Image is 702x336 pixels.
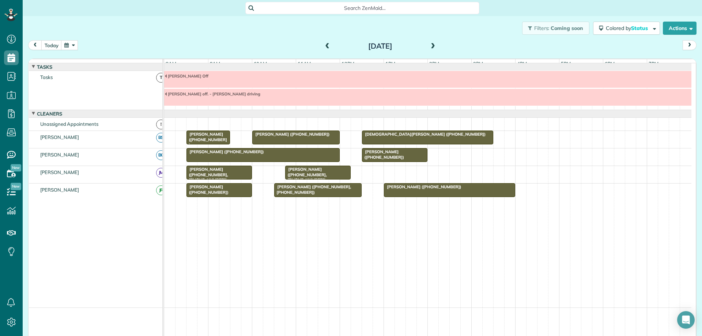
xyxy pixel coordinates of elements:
[285,167,327,182] span: [PERSON_NAME] ([PHONE_NUMBER], [PHONE_NUMBER])
[39,134,81,140] span: [PERSON_NAME]
[340,61,356,67] span: 12pm
[156,133,166,143] span: BS
[28,40,42,50] button: prev
[647,61,660,67] span: 7pm
[164,73,209,79] span: [PERSON_NAME] Off
[606,25,650,31] span: Colored by
[156,73,166,83] span: T
[516,61,528,67] span: 4pm
[39,121,100,127] span: Unassigned Appointments
[156,168,166,178] span: JM
[428,61,441,67] span: 2pm
[186,184,229,195] span: [PERSON_NAME] ([PHONE_NUMBER])
[362,149,404,159] span: [PERSON_NAME] ([PHONE_NUMBER])
[156,185,166,195] span: JR
[663,22,697,35] button: Actions
[39,187,81,193] span: [PERSON_NAME]
[39,169,81,175] span: [PERSON_NAME]
[384,61,397,67] span: 1pm
[252,132,330,137] span: [PERSON_NAME] ([PHONE_NUMBER])
[603,61,616,67] span: 6pm
[683,40,697,50] button: next
[156,150,166,160] span: BC
[11,164,21,171] span: New
[472,61,484,67] span: 3pm
[551,25,584,31] span: Coming soon
[559,61,572,67] span: 5pm
[186,132,227,147] span: [PERSON_NAME] ([PHONE_NUMBER])
[335,42,426,50] h2: [DATE]
[593,22,660,35] button: Colored byStatus
[631,25,649,31] span: Status
[41,40,62,50] button: today
[35,111,64,117] span: Cleaners
[39,152,81,158] span: [PERSON_NAME]
[156,120,166,129] span: !
[296,61,313,67] span: 11am
[384,184,462,189] span: [PERSON_NAME] ([PHONE_NUMBER])
[39,74,54,80] span: Tasks
[362,132,486,137] span: [DEMOGRAPHIC_DATA][PERSON_NAME] ([PHONE_NUMBER])
[186,149,264,154] span: [PERSON_NAME] ([PHONE_NUMBER])
[164,61,178,67] span: 8am
[274,184,351,195] span: [PERSON_NAME] ([PHONE_NUMBER], [PHONE_NUMBER])
[164,91,261,97] span: [PERSON_NAME] off. - [PERSON_NAME] driving
[186,167,228,182] span: [PERSON_NAME] ([PHONE_NUMBER], [PHONE_NUMBER])
[208,61,222,67] span: 9am
[677,311,695,329] div: Open Intercom Messenger
[252,61,269,67] span: 10am
[35,64,54,70] span: Tasks
[534,25,550,31] span: Filters:
[11,183,21,190] span: New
